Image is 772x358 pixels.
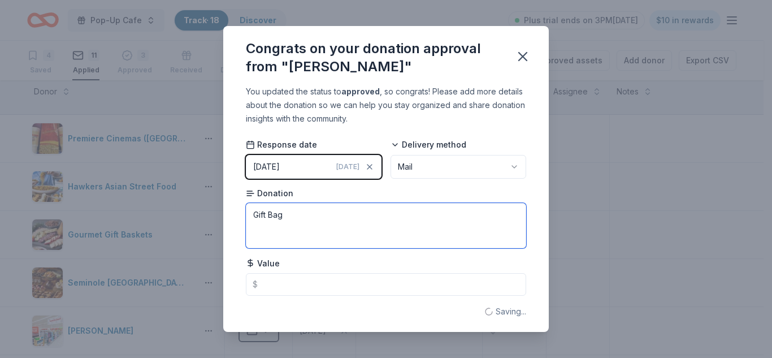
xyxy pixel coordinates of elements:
[246,155,381,179] button: [DATE][DATE]
[246,40,501,76] div: Congrats on your donation approval from "[PERSON_NAME]"
[391,139,466,150] span: Delivery method
[341,87,380,96] b: approved
[253,160,280,174] div: [DATE]
[246,139,317,150] span: Response date
[246,85,526,126] div: You updated the status to , so congrats! Please add more details about the donation so we can hel...
[246,188,293,199] span: Donation
[246,258,280,269] span: Value
[246,203,526,248] textarea: Gift Bag
[336,162,359,171] span: [DATE]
